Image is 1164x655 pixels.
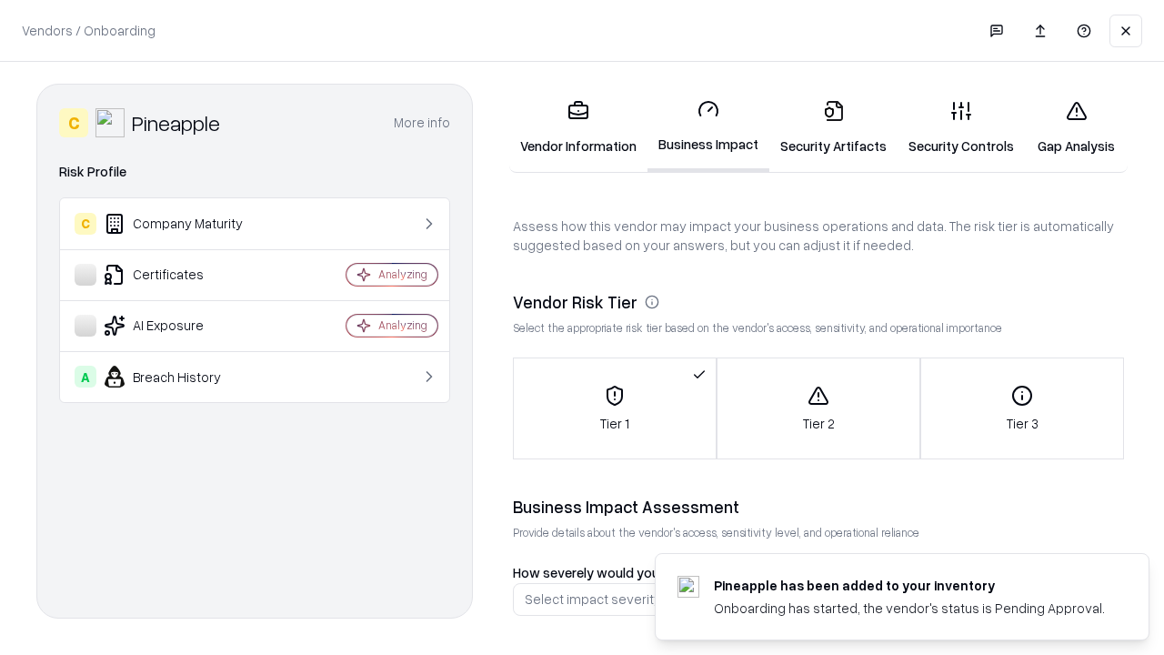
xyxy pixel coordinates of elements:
div: Analyzing [378,267,427,282]
div: Select impact severity... [525,589,668,609]
div: AI Exposure [75,315,292,337]
a: Business Impact [647,84,769,172]
div: C [59,108,88,137]
a: Security Artifacts [769,86,898,170]
div: Pineapple has been added to your inventory [714,576,1105,595]
p: Provide details about the vendor's access, sensitivity level, and operational reliance [513,525,1124,540]
button: Select impact severity... [513,583,1124,616]
p: Select the appropriate risk tier based on the vendor's access, sensitivity, and operational impor... [513,320,1124,336]
div: Company Maturity [75,213,292,235]
div: Analyzing [378,317,427,333]
a: Gap Analysis [1025,86,1128,170]
div: Certificates [75,264,292,286]
p: Vendors / Onboarding [22,21,156,40]
a: Security Controls [898,86,1025,170]
button: More info [394,106,450,139]
div: Business Impact Assessment [513,496,1124,518]
p: Tier 2 [803,414,835,433]
div: Pineapple [132,108,220,137]
img: pineappleenergy.com [677,576,699,598]
label: How severely would your business be impacted if this vendor became unavailable? [513,564,1011,580]
div: Onboarding has started, the vendor's status is Pending Approval. [714,599,1105,618]
img: Pineapple [95,108,125,137]
div: C [75,213,96,235]
p: Tier 1 [600,414,629,433]
div: Risk Profile [59,161,450,183]
a: Vendor Information [509,86,647,170]
div: A [75,366,96,388]
div: Vendor Risk Tier [513,291,1124,313]
p: Tier 3 [1007,414,1039,433]
p: Assess how this vendor may impact your business operations and data. The risk tier is automatical... [513,217,1124,255]
div: Breach History [75,366,292,388]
